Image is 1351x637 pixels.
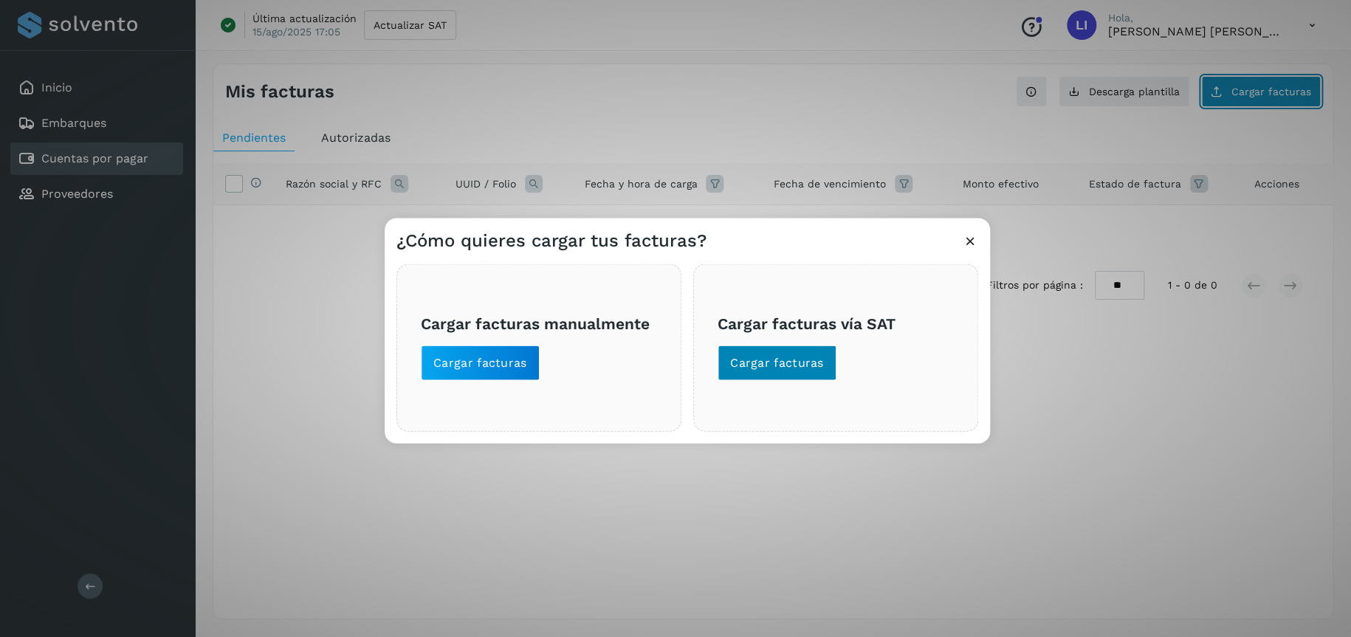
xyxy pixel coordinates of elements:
[718,345,836,380] button: Cargar facturas
[421,314,657,333] h3: Cargar facturas manualmente
[396,230,707,251] h3: ¿Cómo quieres cargar tus facturas?
[421,345,540,380] button: Cargar facturas
[730,354,824,371] span: Cargar facturas
[433,354,527,371] span: Cargar facturas
[718,314,954,333] h3: Cargar facturas vía SAT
